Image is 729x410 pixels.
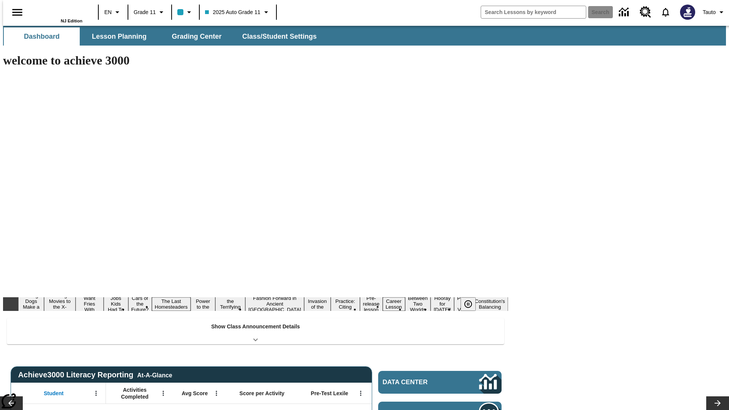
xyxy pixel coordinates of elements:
span: Activities Completed [110,386,160,400]
h1: welcome to achieve 3000 [3,54,508,68]
button: Lesson Planning [81,27,157,46]
a: Data Center [378,371,502,394]
button: Slide 6 The Last Homesteaders [152,297,191,311]
button: Open Menu [211,388,222,399]
button: Slide 2 Taking Movies to the X-Dimension [44,292,76,317]
div: Home [33,3,82,23]
button: Slide 3 Do You Want Fries With That? [76,289,104,319]
span: EN [104,8,112,16]
a: Home [33,3,82,19]
button: Slide 13 Career Lesson [383,297,405,311]
button: Class color is light blue. Change class color [174,5,197,19]
span: Achieve3000 Literacy Reporting [18,371,172,379]
p: Show Class Announcement Details [211,323,300,331]
div: SubNavbar [3,26,726,46]
span: Student [44,390,63,397]
button: Slide 16 Point of View [454,294,472,314]
button: Pause [461,297,476,311]
span: Grade 11 [134,8,156,16]
button: Open Menu [158,388,169,399]
button: Slide 8 Attack of the Terrifying Tomatoes [215,292,245,317]
div: At-A-Glance [137,371,172,379]
button: Profile/Settings [700,5,729,19]
div: Show Class Announcement Details [7,318,504,344]
span: Data Center [383,378,454,386]
div: SubNavbar [3,27,323,46]
a: Data Center [614,2,635,23]
div: Pause [461,297,483,311]
input: search field [481,6,586,18]
span: NJ Edition [61,19,82,23]
button: Open Menu [90,388,102,399]
button: Slide 9 Fashion Forward in Ancient Rome [245,294,304,314]
button: Open side menu [6,1,28,24]
button: Grading Center [159,27,235,46]
span: Avg Score [181,390,208,397]
button: Slide 7 Solar Power to the People [191,292,215,317]
button: Dashboard [4,27,80,46]
span: Tauto [703,8,716,16]
button: Slide 1 Diving Dogs Make a Splash [18,292,44,317]
span: Score per Activity [240,390,285,397]
button: Slide 11 Mixed Practice: Citing Evidence [331,292,360,317]
button: Slide 17 The Constitution's Balancing Act [472,292,508,317]
a: Notifications [656,2,675,22]
button: Slide 12 Pre-release lesson [360,294,383,314]
span: Pre-Test Lexile [311,390,349,397]
span: 2025 Auto Grade 11 [205,8,260,16]
button: Class: 2025 Auto Grade 11, Select your class [202,5,273,19]
button: Grade: Grade 11, Select a grade [131,5,169,19]
button: Slide 15 Hooray for Constitution Day! [431,294,454,314]
button: Open Menu [355,388,366,399]
a: Resource Center, Will open in new tab [635,2,656,22]
button: Slide 4 Dirty Jobs Kids Had To Do [104,289,128,319]
button: Class/Student Settings [236,27,323,46]
button: Slide 10 The Invasion of the Free CD [304,292,331,317]
button: Select a new avatar [675,2,700,22]
button: Language: EN, Select a language [101,5,125,19]
button: Slide 5 Cars of the Future? [128,294,152,314]
img: Avatar [680,5,695,20]
button: Slide 14 Between Two Worlds [405,294,431,314]
button: Lesson carousel, Next [706,396,729,410]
